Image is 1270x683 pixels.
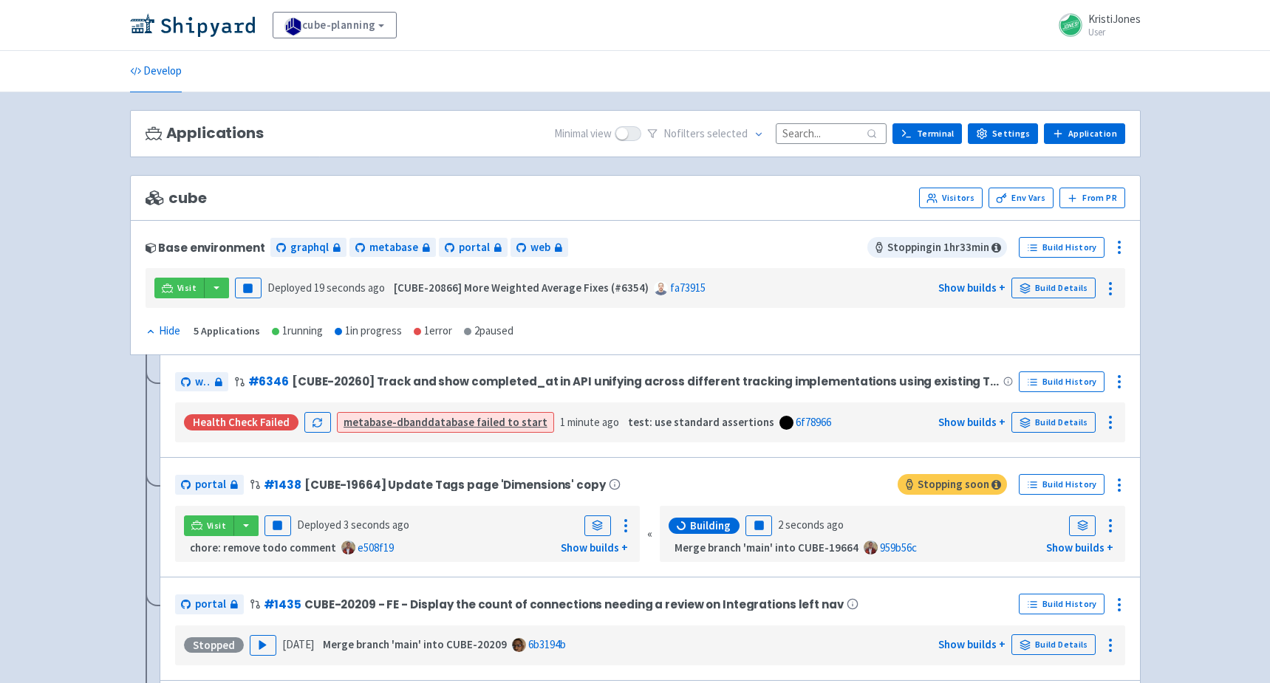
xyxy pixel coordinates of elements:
strong: Merge branch 'main' into CUBE-20209 [323,637,507,651]
a: Visit [184,515,234,536]
span: metabase [369,239,418,256]
span: portal [195,596,226,613]
span: Visit [177,282,197,294]
h3: Applications [146,125,264,142]
span: KristiJones [1088,12,1141,26]
span: selected [707,126,748,140]
img: Shipyard logo [130,13,255,37]
div: 1 in progress [335,323,402,340]
span: Deployed [297,518,409,532]
a: 6f78966 [796,415,831,429]
div: Hide [146,323,180,340]
a: Show builds + [1046,540,1113,555]
a: portal [175,475,244,495]
button: Pause [264,515,291,536]
a: 6b3194b [528,637,566,651]
a: metabase [349,238,436,258]
span: portal [459,239,490,256]
a: Show builds + [561,540,628,555]
a: Build History [1019,371,1105,392]
time: [DATE] [282,637,314,651]
a: web [175,372,228,392]
a: KristiJones User [1050,13,1141,37]
strong: [CUBE-20866] More Weighted Average Fixes (#6354) [394,281,649,295]
button: From PR [1059,188,1125,208]
div: 5 Applications [194,323,260,340]
span: cube [146,190,207,207]
span: Minimal view [554,126,612,143]
div: 1 running [272,323,323,340]
a: Settings [968,123,1038,144]
a: #1435 [264,597,301,612]
strong: database [428,415,474,429]
span: Stopping in 1 hr 33 min [867,237,1007,258]
a: Terminal [892,123,962,144]
button: Pause [745,515,772,536]
small: User [1088,27,1141,37]
a: Env Vars [989,188,1054,208]
strong: Merge branch 'main' into CUBE-19664 [675,540,858,555]
a: fa73915 [670,281,706,295]
strong: test: use standard assertions [628,415,774,429]
div: Base environment [146,241,265,254]
div: Stopped [184,637,244,653]
strong: chore: remove todo comment [190,540,336,555]
time: 1 minute ago [560,415,619,429]
a: Build History [1019,237,1105,258]
a: Show builds + [938,281,1006,295]
a: cube-planning [273,12,397,38]
a: Show builds + [938,637,1006,651]
span: web [195,374,211,391]
a: Build Details [1011,278,1096,298]
a: Build History [1019,474,1105,495]
span: No filter s [663,126,748,143]
span: [CUBE-19664] Update Tags page 'Dimensions' copy [304,478,606,491]
span: Stopping soon [898,474,1007,495]
a: Build Details [1011,412,1096,433]
div: 2 paused [464,323,513,340]
a: #1438 [264,477,301,492]
span: Visit [207,520,226,532]
strong: metabase-db [344,415,409,429]
button: Pause [235,278,262,298]
a: portal [175,594,244,614]
a: graphql [270,238,346,258]
input: Search... [776,123,887,143]
div: « [647,506,652,563]
time: 2 seconds ago [778,518,844,532]
span: graphql [290,239,329,256]
span: Deployed [267,281,385,295]
a: e508f19 [358,540,394,555]
a: portal [439,238,508,258]
a: #6346 [248,374,289,389]
a: metabase-dbanddatabase failed to start [344,415,547,429]
time: 3 seconds ago [344,518,409,532]
span: Building [690,518,731,533]
a: Develop [130,51,182,92]
button: Hide [146,323,182,340]
button: Play [250,635,276,656]
span: [CUBE-20260] Track and show completed_at in API unifying across different tracking implementation... [292,375,1000,388]
time: 19 seconds ago [314,281,385,295]
span: CUBE-20209 - FE - Display the count of connections needing a review on Integrations left nav [304,598,844,611]
a: Application [1044,123,1124,144]
span: portal [195,476,226,493]
a: Build Details [1011,634,1096,655]
a: Show builds + [938,415,1006,429]
a: 959b56c [880,540,917,555]
a: Build History [1019,594,1105,614]
div: Health check failed [184,414,298,430]
a: web [511,238,568,258]
a: Visit [154,278,205,298]
a: Visitors [919,188,983,208]
div: 1 error [414,323,452,340]
span: web [530,239,550,256]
